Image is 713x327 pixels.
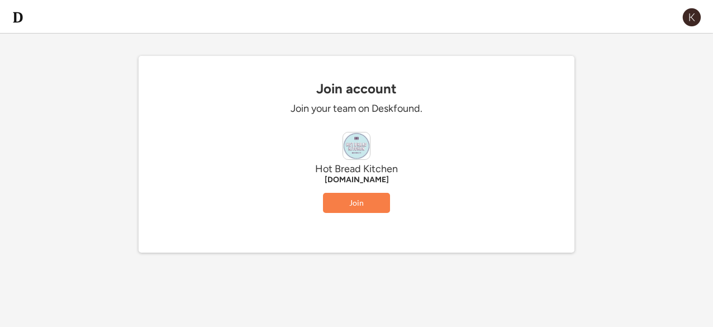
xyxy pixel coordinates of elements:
div: Join your team on Deskfound. [189,102,524,115]
button: Join [323,193,390,213]
img: hotbreadkitchen.org [343,132,370,159]
div: Hot Bread Kitchen [189,163,524,176]
div: Join account [139,81,574,97]
img: K.png [682,7,702,27]
img: d-whitebg.png [11,11,25,24]
div: [DOMAIN_NAME] [189,176,524,184]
